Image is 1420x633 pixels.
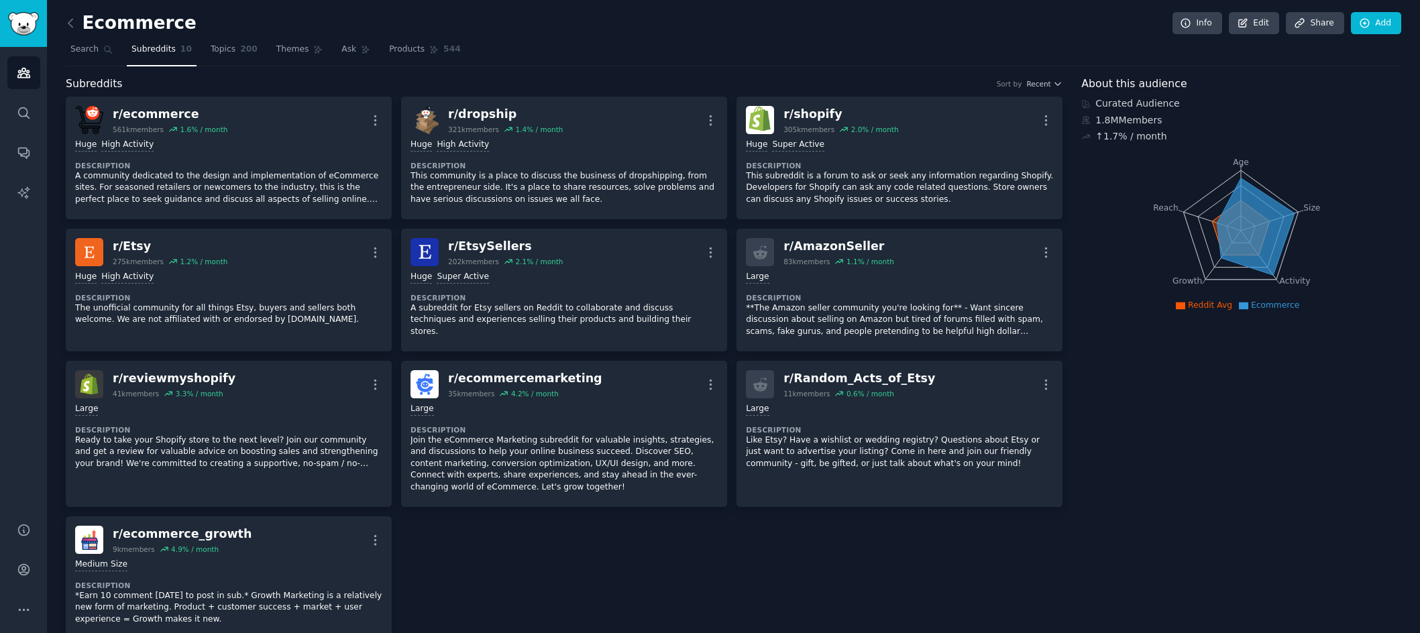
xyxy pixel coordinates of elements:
[75,435,382,470] p: Ready to take your Shopify store to the next level? Join our community and get a review for valua...
[448,106,563,123] div: r/ dropship
[736,361,1062,507] a: r/Random_Acts_of_Etsy11kmembers0.6% / monthLargeDescriptionLike Etsy? Have a wishlist or wedding ...
[1026,79,1050,89] span: Recent
[75,526,103,554] img: ecommerce_growth
[75,271,97,284] div: Huge
[846,257,894,266] div: 1.1 % / month
[746,271,769,284] div: Large
[1233,158,1249,167] tspan: Age
[1280,276,1311,286] tspan: Activity
[75,302,382,326] p: The unofficial community for all things Etsy, buyers and sellers both welcome. We are not affilia...
[131,44,176,56] span: Subreddits
[337,39,375,66] a: Ask
[66,76,123,93] span: Subreddits
[211,44,235,56] span: Topics
[1081,97,1401,111] div: Curated Audience
[180,125,227,134] div: 1.6 % / month
[437,139,489,152] div: High Activity
[746,425,1053,435] dt: Description
[736,97,1062,219] a: shopifyr/shopify305kmembers2.0% / monthHugeSuper ActiveDescriptionThis subreddit is a forum to as...
[1188,300,1232,310] span: Reddit Avg
[746,161,1053,170] dt: Description
[113,526,252,542] div: r/ ecommerce_growth
[75,403,98,416] div: Large
[176,389,223,398] div: 3.3 % / month
[746,435,1053,470] p: Like Etsy? Have a wishlist or wedding registry? Questions about Etsy or just want to advertise yo...
[448,125,499,134] div: 321k members
[341,44,356,56] span: Ask
[75,238,103,266] img: Etsy
[772,139,824,152] div: Super Active
[448,370,602,387] div: r/ ecommercemarketing
[75,581,382,590] dt: Description
[1351,12,1401,35] a: Add
[113,106,227,123] div: r/ ecommerce
[75,161,382,170] dt: Description
[411,271,432,284] div: Huge
[66,229,392,351] a: Etsyr/Etsy275kmembers1.2% / monthHugeHigh ActivityDescriptionThe unofficial community for all thi...
[66,39,117,66] a: Search
[411,435,718,494] p: Join the eCommerce Marketing subreddit for valuable insights, strategies, and discussions to help...
[113,389,159,398] div: 41k members
[411,370,439,398] img: ecommercemarketing
[1172,276,1202,286] tspan: Growth
[401,229,727,351] a: EtsySellersr/EtsySellers202kmembers2.1% / monthHugeSuper ActiveDescriptionA subreddit for Etsy se...
[448,257,499,266] div: 202k members
[75,425,382,435] dt: Description
[75,106,103,134] img: ecommerce
[75,559,127,571] div: Medium Size
[66,97,392,219] a: ecommercer/ecommerce561kmembers1.6% / monthHugeHigh ActivityDescriptionA community dedicated to t...
[401,361,727,507] a: ecommercemarketingr/ecommercemarketing35kmembers4.2% / monthLargeDescriptionJoin the eCommerce Ma...
[8,12,39,36] img: GummySearch logo
[127,39,197,66] a: Subreddits10
[411,170,718,206] p: This community is a place to discuss the business of dropshipping, from the entrepreneur side. It...
[448,238,563,255] div: r/ EtsySellers
[437,271,489,284] div: Super Active
[113,257,164,266] div: 275k members
[746,106,774,134] img: shopify
[1286,12,1344,35] a: Share
[746,403,769,416] div: Large
[783,106,898,123] div: r/ shopify
[746,139,767,152] div: Huge
[746,302,1053,338] p: **The Amazon seller community you're looking for** - Want sincere discussion about selling on Ama...
[516,125,563,134] div: 1.4 % / month
[1095,129,1166,143] div: ↑ 1.7 % / month
[180,44,192,56] span: 10
[411,293,718,302] dt: Description
[411,161,718,170] dt: Description
[272,39,328,66] a: Themes
[75,139,97,152] div: Huge
[411,106,439,134] img: dropship
[1081,76,1187,93] span: About this audience
[746,293,1053,302] dt: Description
[411,139,432,152] div: Huge
[206,39,262,66] a: Topics200
[1303,203,1320,212] tspan: Size
[75,590,382,626] p: *Earn 10 comment [DATE] to post in sub.* Growth Marketing is a relatively new form of marketing. ...
[411,302,718,338] p: A subreddit for Etsy sellers on Reddit to collaborate and discuss techniques and experiences sell...
[783,257,830,266] div: 83k members
[1172,12,1222,35] a: Info
[851,125,899,134] div: 2.0 % / month
[516,257,563,266] div: 2.1 % / month
[1229,12,1279,35] a: Edit
[113,125,164,134] div: 561k members
[448,389,494,398] div: 35k members
[101,271,154,284] div: High Activity
[1026,79,1062,89] button: Recent
[783,389,830,398] div: 11k members
[113,370,235,387] div: r/ reviewmyshopify
[113,544,155,554] div: 9k members
[997,79,1022,89] div: Sort by
[1154,203,1179,212] tspan: Reach
[401,97,727,219] a: dropshipr/dropship321kmembers1.4% / monthHugeHigh ActivityDescriptionThis community is a place to...
[75,170,382,206] p: A community dedicated to the design and implementation of eCommerce sites. For seasoned retailers...
[276,44,309,56] span: Themes
[66,13,197,34] h2: Ecommerce
[783,125,834,134] div: 305k members
[1081,113,1401,127] div: 1.8M Members
[75,293,382,302] dt: Description
[70,44,99,56] span: Search
[180,257,227,266] div: 1.2 % / month
[411,238,439,266] img: EtsySellers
